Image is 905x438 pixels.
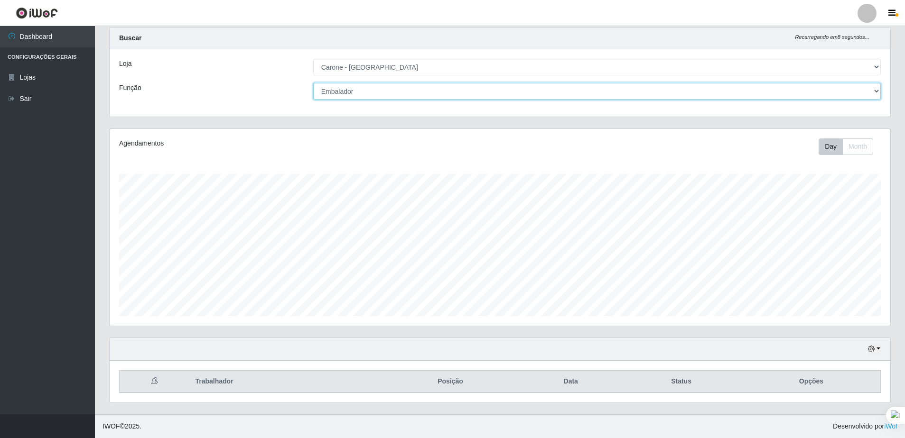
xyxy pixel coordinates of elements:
[819,138,881,155] div: Toolbar with button groups
[795,34,869,40] i: Recarregando em 8 segundos...
[521,371,620,393] th: Data
[119,34,141,42] strong: Buscar
[103,422,120,430] span: IWOF
[189,371,379,393] th: Trabalhador
[16,7,58,19] img: CoreUI Logo
[833,421,897,431] span: Desenvolvido por
[819,138,843,155] button: Day
[742,371,881,393] th: Opções
[884,422,897,430] a: iWof
[119,59,131,69] label: Loja
[620,371,742,393] th: Status
[119,83,141,93] label: Função
[380,371,522,393] th: Posição
[119,138,428,148] div: Agendamentos
[819,138,873,155] div: First group
[842,138,873,155] button: Month
[103,421,141,431] span: © 2025 .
